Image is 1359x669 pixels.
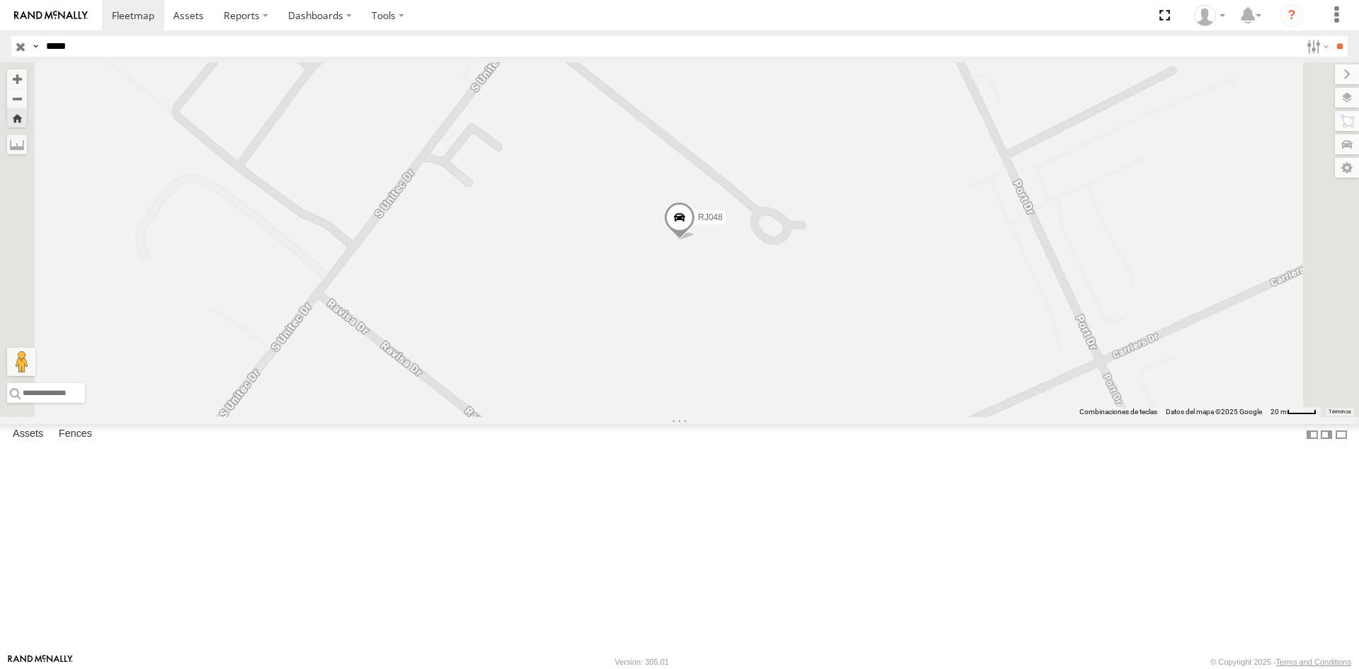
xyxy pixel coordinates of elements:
a: Terms and Conditions [1276,658,1351,666]
img: rand-logo.svg [14,11,88,21]
label: Search Filter Options [1301,36,1331,57]
div: Version: 305.01 [615,658,669,666]
span: RJ048 [698,212,723,222]
label: Search Query [30,36,41,57]
label: Map Settings [1335,158,1359,178]
span: 20 m [1271,408,1287,416]
div: © Copyright 2025 - [1210,658,1351,666]
label: Hide Summary Table [1334,424,1348,445]
i: ? [1280,4,1303,27]
button: Zoom in [7,69,27,88]
label: Fences [52,425,99,445]
button: Combinaciones de teclas [1079,407,1157,417]
label: Dock Summary Table to the Left [1305,424,1319,445]
button: Escala del mapa: 20 m por 38 píxeles [1266,407,1321,417]
label: Measure [7,135,27,154]
button: Zoom Home [7,108,27,127]
a: Términos [1329,409,1351,415]
label: Assets [6,425,50,445]
button: Zoom out [7,88,27,108]
div: Josue Jimenez [1189,5,1230,26]
a: Visit our Website [8,655,73,669]
span: Datos del mapa ©2025 Google [1166,408,1262,416]
button: Arrastra al hombrecito al mapa para abrir Street View [7,348,35,376]
label: Dock Summary Table to the Right [1319,424,1334,445]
